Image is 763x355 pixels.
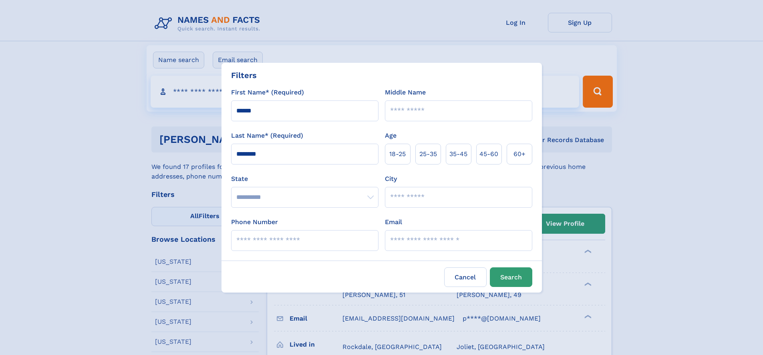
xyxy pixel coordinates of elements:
label: Middle Name [385,88,426,97]
span: 25‑35 [419,149,437,159]
label: Phone Number [231,217,278,227]
span: 35‑45 [449,149,467,159]
label: First Name* (Required) [231,88,304,97]
label: Age [385,131,397,140]
button: Search [490,267,532,287]
div: Filters [231,69,257,81]
span: 45‑60 [479,149,498,159]
label: City [385,174,397,184]
label: Cancel [444,267,487,287]
span: 18‑25 [389,149,406,159]
label: Last Name* (Required) [231,131,303,140]
span: 60+ [513,149,525,159]
label: Email [385,217,402,227]
label: State [231,174,378,184]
